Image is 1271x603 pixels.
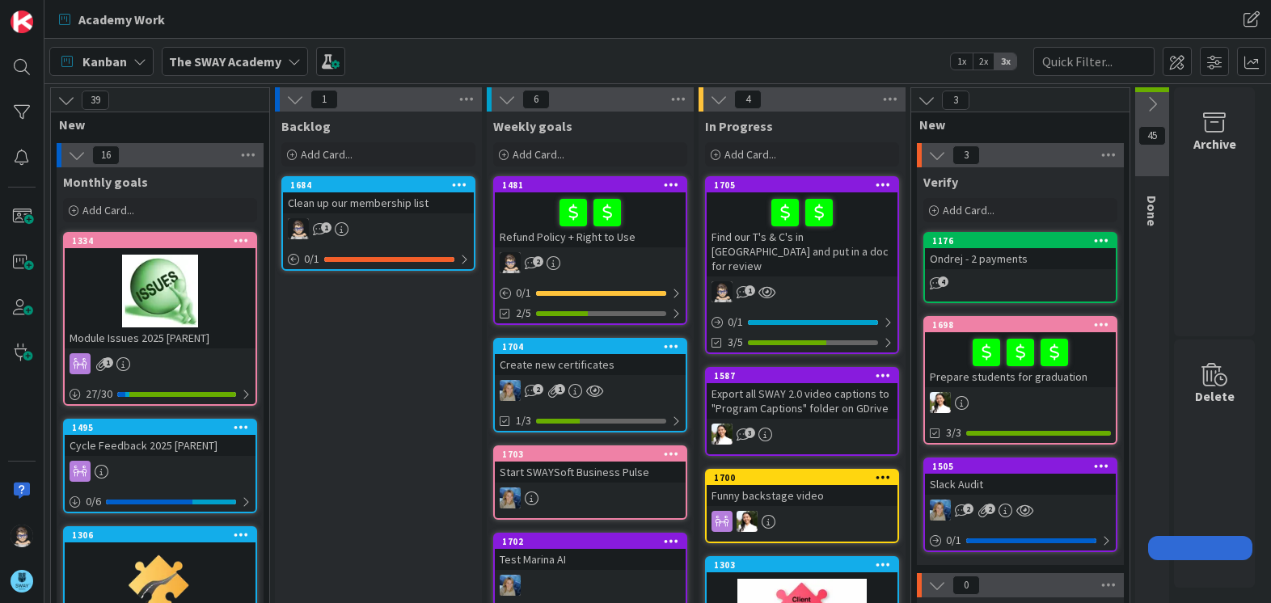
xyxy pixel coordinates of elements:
div: 1702Test Marina AI [495,534,686,570]
span: 1/3 [516,412,531,429]
div: 1334 [65,234,255,248]
div: MA [495,575,686,596]
img: Visit kanbanzone.com [11,11,33,33]
div: 1705 [707,178,897,192]
span: 1 [103,357,113,368]
div: 1587 [707,369,897,383]
img: MA [930,500,951,521]
div: 1176 [932,235,1116,247]
div: AK [925,392,1116,413]
span: 2/5 [516,305,531,322]
a: 1176Ondrej - 2 payments [923,232,1117,303]
a: 1587Export all SWAY 2.0 video captions to "Program Captions" folder on GDriveAK [705,367,899,456]
div: Funny backstage video [707,485,897,506]
b: The SWAY Academy [169,53,281,70]
div: 1704Create new certificates [495,339,686,375]
span: 3/5 [728,334,743,351]
span: 1x [951,53,973,70]
div: 1698 [932,319,1116,331]
img: AK [712,424,733,445]
span: Weekly goals [493,118,572,134]
a: 1495Cycle Feedback 2025 [PARENT]0/6 [63,419,257,513]
div: Delete [1195,386,1235,406]
span: Add Card... [513,147,564,162]
div: 1176 [925,234,1116,248]
div: 1705Find our T's & C's in [GEOGRAPHIC_DATA] and put in a doc for review [707,178,897,276]
div: 0/1 [283,249,474,269]
span: 4 [734,90,762,109]
div: TP [707,281,897,302]
a: Academy Work [49,5,175,34]
span: 3/3 [946,424,961,441]
a: 1704Create new certificatesMA1/3 [493,338,687,432]
span: 0 [952,576,980,595]
img: avatar [11,570,33,592]
div: 1700Funny backstage video [707,470,897,506]
a: 1698Prepare students for graduationAK3/3 [923,316,1117,445]
div: TP [495,252,686,273]
img: AK [737,511,758,532]
div: 27/30 [65,384,255,404]
span: 1 [555,384,565,394]
div: 1334Module Issues 2025 [PARENT] [65,234,255,348]
div: Ondrej - 2 payments [925,248,1116,269]
span: Add Card... [943,203,994,217]
div: 1703 [502,449,686,460]
span: Add Card... [724,147,776,162]
a: 1481Refund Policy + Right to UseTP0/12/5 [493,176,687,325]
a: 1334Module Issues 2025 [PARENT]27/30 [63,232,257,406]
img: MA [500,380,521,401]
span: 27 / 30 [86,386,112,403]
div: MA [925,500,1116,521]
span: 3x [994,53,1016,70]
span: 0 / 1 [516,285,531,301]
div: Slack Audit [925,474,1116,495]
span: 0 / 1 [304,251,319,268]
div: 1698Prepare students for graduation [925,318,1116,387]
span: 39 [82,91,109,110]
span: New [919,116,1109,133]
div: 1303 [707,558,897,572]
img: TP [712,281,733,302]
span: 2 [533,256,543,267]
span: 4 [938,276,948,287]
span: 2 [985,504,995,514]
div: 1176Ondrej - 2 payments [925,234,1116,269]
div: 0/1 [707,312,897,332]
div: 1684 [290,179,474,191]
span: 2 [963,504,973,514]
img: TP [500,252,521,273]
span: 0 / 6 [86,493,101,510]
div: 1505 [932,461,1116,472]
div: Test Marina AI [495,549,686,570]
img: AK [930,392,951,413]
span: Verify [923,174,958,190]
div: 1702 [495,534,686,549]
span: 2 [533,384,543,394]
div: Prepare students for graduation [925,332,1116,387]
div: 1495Cycle Feedback 2025 [PARENT] [65,420,255,456]
span: 0 / 1 [728,314,743,331]
span: 1 [745,285,755,296]
div: TP [283,218,474,239]
div: 1306 [72,529,255,541]
div: 1587 [714,370,897,382]
div: 1704 [502,341,686,352]
div: Cycle Feedback 2025 [PARENT] [65,435,255,456]
a: 1684Clean up our membership listTP0/1 [281,176,475,271]
div: 1703 [495,447,686,462]
span: 16 [92,145,120,165]
div: 1700 [707,470,897,485]
div: 1698 [925,318,1116,332]
div: 1684 [283,178,474,192]
div: Start SWAYSoft Business Pulse [495,462,686,483]
input: Quick Filter... [1033,47,1155,76]
img: MA [500,487,521,508]
div: 1334 [72,235,255,247]
div: AK [707,511,897,532]
div: 1303 [714,559,897,571]
span: 2x [973,53,994,70]
div: Archive [1193,134,1236,154]
span: 45 [1138,126,1166,145]
div: 0/1 [495,283,686,303]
